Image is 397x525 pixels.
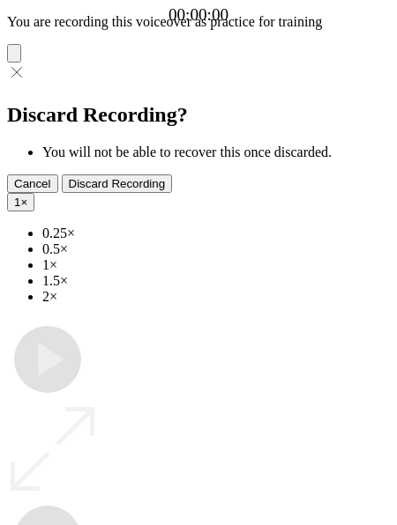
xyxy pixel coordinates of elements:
h2: Discard Recording? [7,103,390,127]
li: 1.5× [42,273,390,289]
p: You are recording this voiceover as practice for training [7,14,390,30]
button: Cancel [7,174,58,193]
button: Discard Recording [62,174,173,193]
a: 00:00:00 [169,5,228,25]
li: You will not be able to recover this once discarded. [42,144,390,160]
li: 2× [42,289,390,305]
li: 0.25× [42,226,390,241]
li: 1× [42,257,390,273]
li: 0.5× [42,241,390,257]
button: 1× [7,193,34,211]
span: 1 [14,196,20,209]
